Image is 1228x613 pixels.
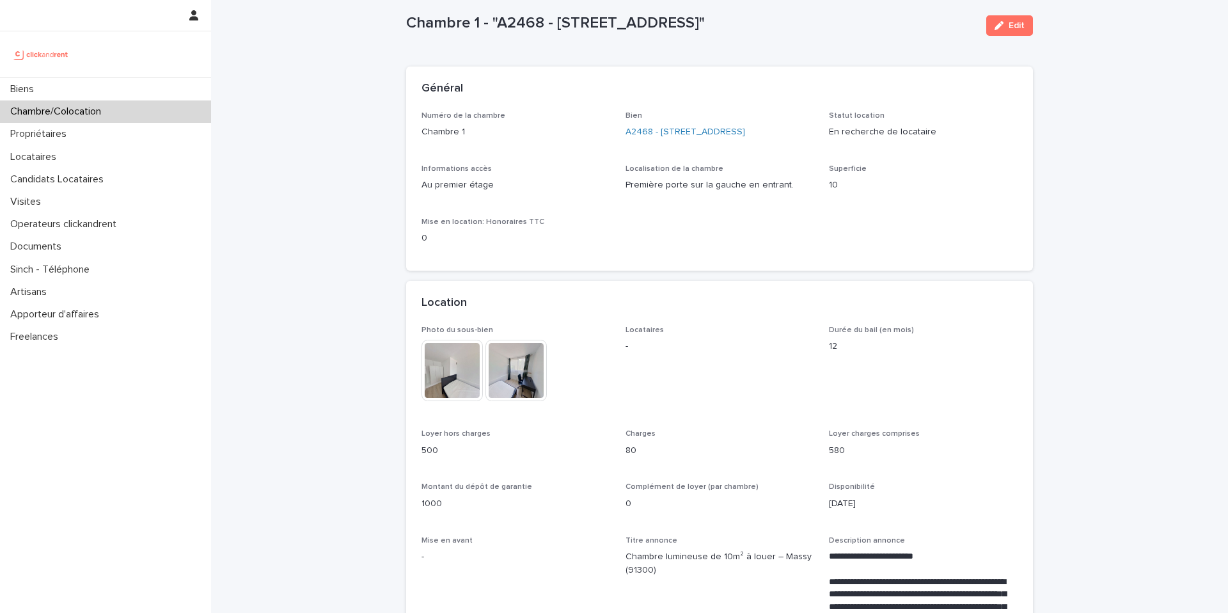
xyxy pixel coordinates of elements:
span: Photo du sous-bien [421,326,493,334]
p: 10 [829,179,1018,192]
span: Statut location [829,112,885,120]
p: Chambre lumineuse de 10m² à louer – Massy (91300) [626,550,814,577]
p: - [626,340,814,353]
span: Loyer hors charges [421,430,491,438]
p: Apporteur d'affaires [5,308,109,321]
p: 0 [421,232,610,245]
p: 0 [626,497,814,511]
button: Edit [986,15,1033,36]
span: Durée du bail (en mois) [829,326,914,334]
p: Première porte sur la gauche en entrant. [626,179,814,192]
p: Propriétaires [5,128,77,140]
p: Artisans [5,286,57,298]
span: Montant du dépôt de garantie [421,483,532,491]
img: UCB0brd3T0yccxBKYDjQ [10,42,72,67]
p: Operateurs clickandrent [5,218,127,230]
span: Titre annonce [626,537,677,545]
p: 12 [829,340,1018,353]
span: Numéro de la chambre [421,112,505,120]
p: Au premier étage [421,179,610,192]
span: Localisation de la chambre [626,165,723,173]
h2: Général [421,82,463,96]
p: Chambre 1 [421,125,610,139]
span: Superficie [829,165,867,173]
p: Visites [5,196,51,208]
span: Loyer charges comprises [829,430,920,438]
p: Chambre 1 - "A2468 - [STREET_ADDRESS]" [406,14,976,33]
p: Freelances [5,331,68,343]
span: Mise en avant [421,537,473,545]
span: Disponibilité [829,483,875,491]
p: Candidats Locataires [5,173,114,186]
p: Sinch - Téléphone [5,264,100,276]
span: Mise en location: Honoraires TTC [421,218,544,226]
p: 1000 [421,497,610,511]
span: Complément de loyer (par chambre) [626,483,759,491]
p: 80 [626,444,814,458]
p: 580 [829,444,1018,458]
a: A2468 - [STREET_ADDRESS] [626,125,745,139]
p: En recherche de locataire [829,125,1018,139]
span: Edit [1009,21,1025,30]
span: Charges [626,430,656,438]
p: Biens [5,83,44,95]
p: Documents [5,241,72,253]
p: Locataires [5,151,67,163]
p: [DATE] [829,497,1018,511]
p: 500 [421,444,610,458]
h2: Location [421,296,467,310]
p: - [421,550,610,564]
span: Bien [626,112,642,120]
span: Description annonce [829,537,905,545]
span: Locataires [626,326,664,334]
span: Informations accès [421,165,492,173]
p: Chambre/Colocation [5,106,111,118]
